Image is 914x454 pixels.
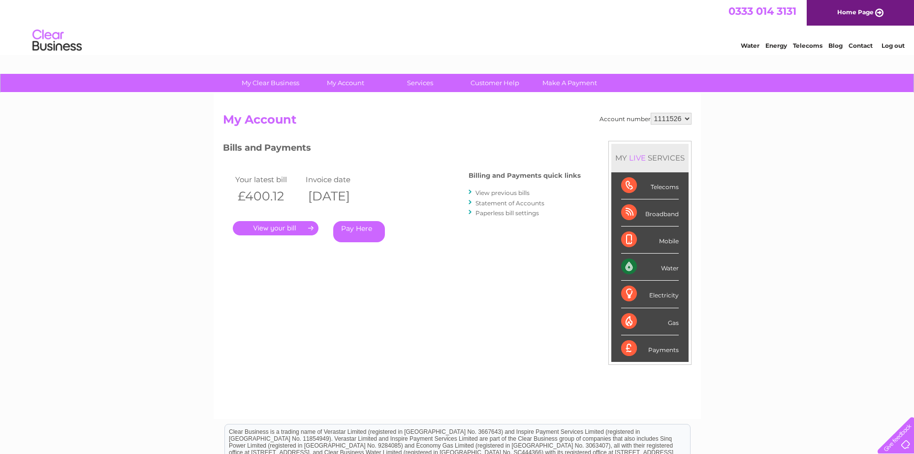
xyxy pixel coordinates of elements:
[303,173,374,186] td: Invoice date
[333,221,385,242] a: Pay Here
[233,173,304,186] td: Your latest bill
[611,144,689,172] div: MY SERVICES
[529,74,610,92] a: Make A Payment
[621,172,679,199] div: Telecoms
[882,42,905,49] a: Log out
[32,26,82,56] img: logo.png
[728,5,796,17] a: 0333 014 3131
[765,42,787,49] a: Energy
[621,281,679,308] div: Electricity
[621,227,679,254] div: Mobile
[454,74,536,92] a: Customer Help
[849,42,873,49] a: Contact
[230,74,311,92] a: My Clear Business
[225,5,690,48] div: Clear Business is a trading name of Verastar Limited (registered in [GEOGRAPHIC_DATA] No. 3667643...
[475,209,539,217] a: Paperless bill settings
[475,189,530,196] a: View previous bills
[793,42,822,49] a: Telecoms
[621,335,679,362] div: Payments
[303,186,374,206] th: [DATE]
[475,199,544,207] a: Statement of Accounts
[627,153,648,162] div: LIVE
[223,113,692,131] h2: My Account
[741,42,759,49] a: Water
[233,221,318,235] a: .
[828,42,843,49] a: Blog
[621,308,679,335] div: Gas
[621,199,679,227] div: Broadband
[305,74,386,92] a: My Account
[233,186,304,206] th: £400.12
[621,254,679,281] div: Water
[223,141,581,158] h3: Bills and Payments
[469,172,581,179] h4: Billing and Payments quick links
[599,113,692,125] div: Account number
[379,74,461,92] a: Services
